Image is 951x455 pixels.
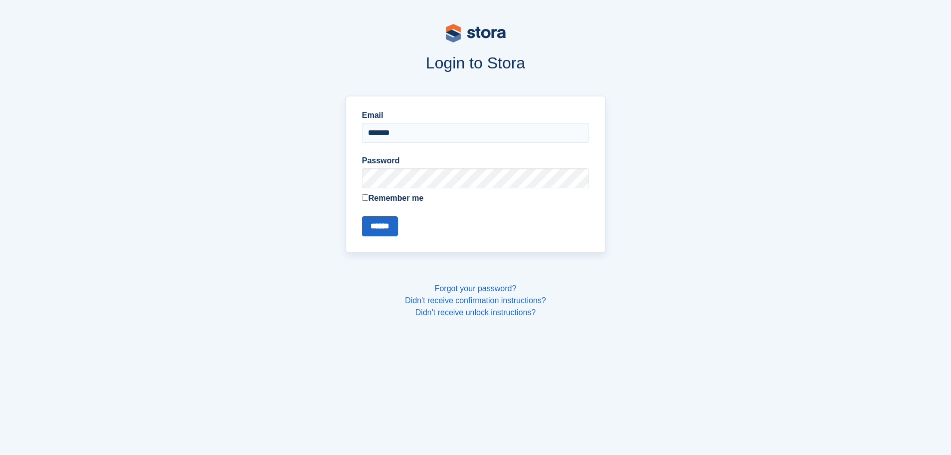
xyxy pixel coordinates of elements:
img: stora-logo-53a41332b3708ae10de48c4981b4e9114cc0af31d8433b30ea865607fb682f29.svg [446,24,506,42]
a: Didn't receive unlock instructions? [415,308,536,317]
a: Didn't receive confirmation instructions? [405,296,546,305]
label: Remember me [362,192,589,204]
h1: Login to Stora [155,54,796,72]
input: Remember me [362,194,368,201]
a: Forgot your password? [435,284,517,293]
label: Email [362,109,589,121]
label: Password [362,155,589,167]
